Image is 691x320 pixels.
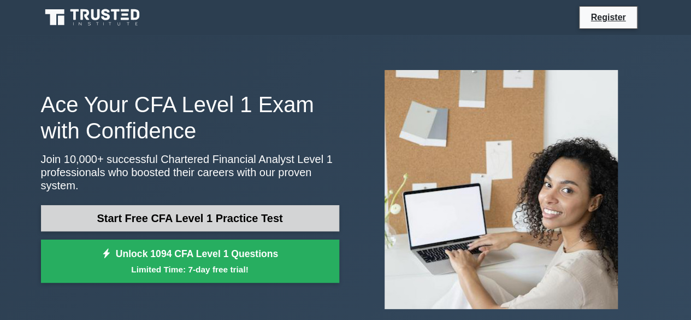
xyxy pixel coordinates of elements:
[41,240,339,283] a: Unlock 1094 CFA Level 1 QuestionsLimited Time: 7-day free trial!
[55,263,326,276] small: Limited Time: 7-day free trial!
[584,10,632,24] a: Register
[41,91,339,144] h1: Ace Your CFA Level 1 Exam with Confidence
[41,153,339,192] p: Join 10,000+ successful Chartered Financial Analyst Level 1 professionals who boosted their caree...
[41,205,339,231] a: Start Free CFA Level 1 Practice Test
